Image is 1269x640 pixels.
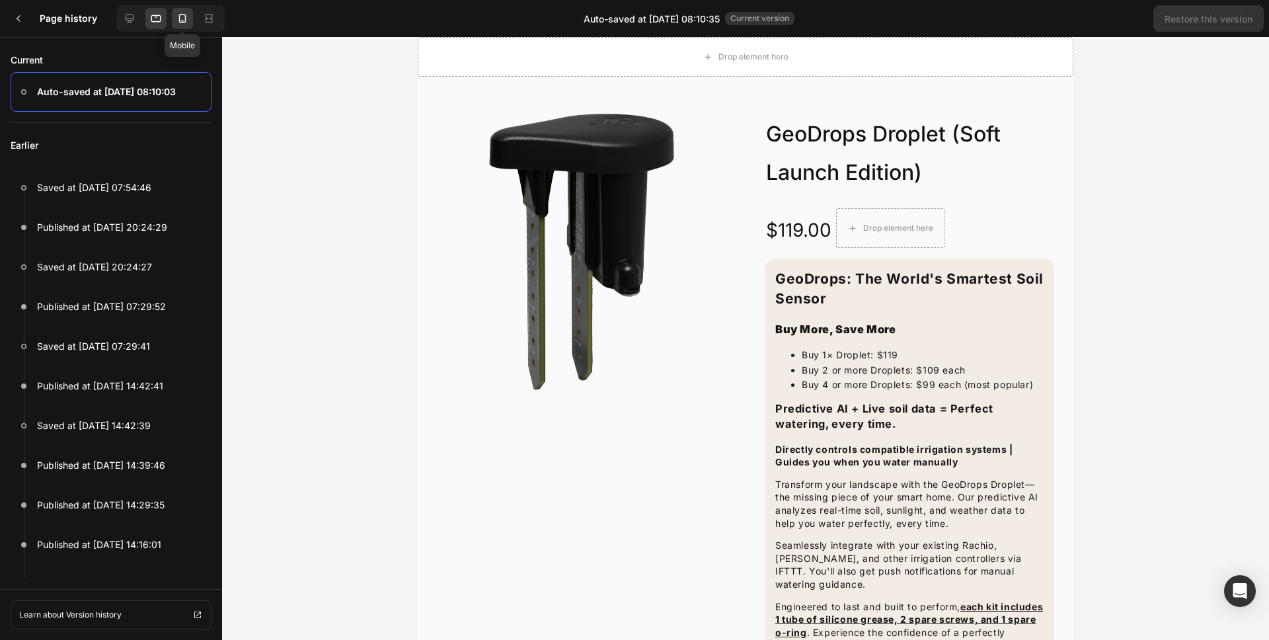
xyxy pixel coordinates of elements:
[11,48,211,72] p: Current
[1153,5,1264,32] button: Restore this version
[533,223,601,245] div: $119.00
[37,497,165,513] p: Published at [DATE] 14:29:35
[127,120,514,506] a: GeoDrops Droplet (Soft Launch Edition)
[544,395,909,429] h3: Predictive AI + Live soil data = Perfect watering, every time.
[570,333,909,350] li: Buy 1× Droplet: $119
[37,537,161,553] p: Published at [DATE] 14:16:01
[37,84,176,100] p: Auto-saved at [DATE] 08:10:03
[384,311,626,325] li: Buy 1× Droplet: $119
[11,123,211,168] p: Earlier
[194,571,794,588] h2: [OEM] 1x Spare GeoDrops Droplet Battery Cap O-Ring
[725,12,794,25] span: Current version
[37,339,150,354] p: Saved at [DATE] 07:29:41
[358,441,626,493] p: Transform your landscape with the GeoDrops Droplet—the missing piece of your smart home. Our pred...
[358,406,626,432] h4: Directly controls compatible irrigation systems | Guides you when you water manually
[632,220,702,230] div: Drop element here
[732,457,920,492] button: Add to cart
[544,266,909,288] h2: GeoDrops: The World's Smartest Soil Sensor
[37,220,167,235] p: Published at [DATE] 20:24:29
[37,299,166,315] p: Published at [DATE] 07:29:52
[384,340,626,355] li: Buy 4 or more Droplets: $99 each (most popular)
[418,37,1073,640] iframe: Design area
[19,609,122,621] p: Learn about Version history
[143,571,183,610] a: [OEM] 1x Spare GeoDrops Droplet Battery Cap O-Ring
[384,326,626,340] li: Buy 2 or more Droplets: $109 each
[596,465,659,484] div: Buy it now
[37,259,152,275] p: Saved at [DATE] 20:24:27
[1224,575,1256,607] div: Open Intercom Messenger
[533,457,722,492] button: Buy it now
[533,136,920,189] h1: GeoDrops Droplet (Soft Launch Edition)
[358,502,626,553] p: Seamlessly integrate with your existing Rachio, [PERSON_NAME], and other irrigation controllers v...
[358,564,625,601] strong: each kit includes 1 tube of silicone grease, 2 spare screws, and 1 spare o-ring
[37,180,151,196] p: Saved at [DATE] 07:54:46
[792,465,859,484] div: Add to cart
[1165,12,1252,26] div: Restore this version
[570,368,909,385] li: Buy 4 or more Droplets: $99 each (most popular)
[37,458,165,473] p: Published at [DATE] 14:39:46
[37,577,151,592] p: Saved at [DATE] 13:43:46
[584,12,720,26] span: Auto-saved at [DATE] 08:10:35
[358,232,626,271] h2: GeoDrops: The World's Smartest Soil Sensor
[358,563,626,615] p: Engineered to last and built to perform, . Experience the confidence of a perfectly managed lands...
[194,590,228,610] div: $2.99
[145,534,215,549] p: Accessories
[544,414,604,431] span: Show more
[570,350,909,368] li: Buy 2 or more Droplets: $109 each
[40,11,111,26] h3: Page history
[445,186,516,196] div: Drop element here
[11,600,211,629] a: Learn about Version history
[358,286,478,299] strong: Buy More, Save More
[821,581,888,600] div: Add to cart
[37,418,151,434] p: Saved at [DATE] 14:42:39
[496,42,566,52] div: Drop element here
[37,378,163,394] p: Published at [DATE] 14:42:41
[544,304,681,319] strong: Buy More, Save More
[358,364,626,395] h3: Predictive AI + Live soil data = Perfect watering, every time.
[805,573,904,608] button: Add to cart
[544,414,909,431] button: Show more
